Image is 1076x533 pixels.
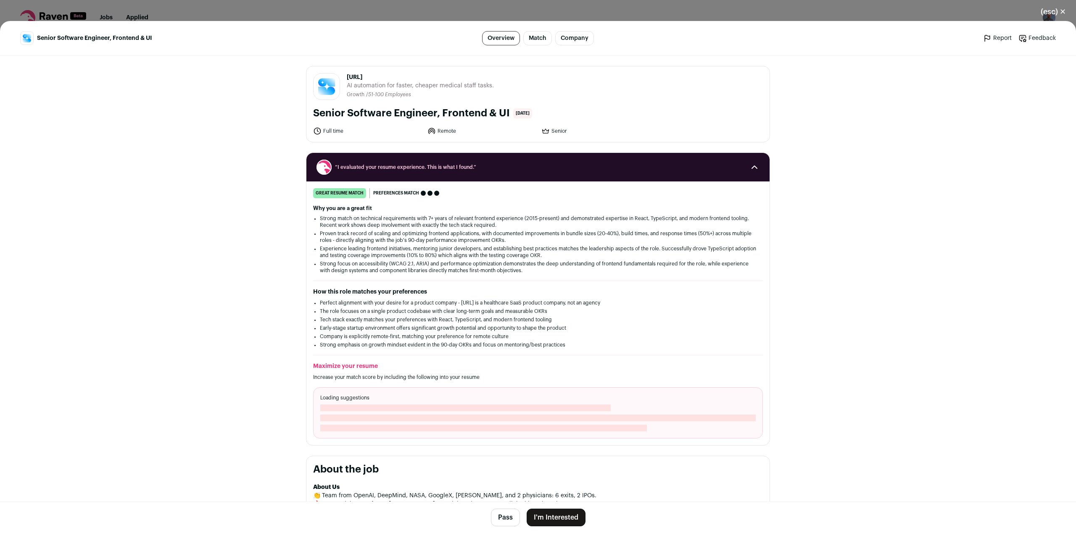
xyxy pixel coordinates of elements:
span: Senior Software Engineer, Frontend & UI [37,34,152,42]
button: Close modal [1031,3,1076,21]
li: Proven track record of scaling and optimizing frontend applications, with documented improvements... [320,230,756,244]
span: AI automation for faster, cheaper medical staff tasks. [347,81,494,90]
h2: Maximize your resume [313,362,763,370]
li: Strong match on technical requirements with 7+ years of relevant frontend experience (2015-presen... [320,215,756,228]
li: Company is explicitly remote-first, matching your preference for remote culture [320,333,756,340]
li: / [366,92,411,98]
span: [DATE] [513,108,532,118]
h1: Senior Software Engineer, Frontend & UI [313,107,510,120]
h2: How this role matches your preferences [313,288,763,296]
a: Company [555,31,594,45]
span: 51-100 Employees [368,92,411,97]
li: Full time [313,127,422,135]
li: The role focuses on a single product codebase with clear long-term goals and measurable OKRs [320,308,756,315]
p: Increase your match score by including the following into your resume [313,374,763,381]
li: Experience leading frontend initiatives, mentoring junior developers, and establishing best pract... [320,245,756,259]
li: Early-stage startup environment offers significant growth potential and opportunity to shape the ... [320,325,756,331]
li: Growth [347,92,366,98]
img: caa57462039f8c1b4a3cce447b3363636cfffe04262c0c588d50904429ddd27d.jpg [21,32,33,44]
span: “I evaluated your resume experience. This is what I found.” [335,164,741,171]
li: Strong focus on accessibility (WCAG 2.1, ARIA) and performance optimization demonstrates the deep... [320,260,756,274]
span: Preferences match [373,189,419,197]
div: Loading suggestions [313,387,763,438]
li: Tech stack exactly matches your preferences with React, TypeScript, and modern frontend tooling [320,316,756,323]
li: Strong emphasis on growth mindset evident in the 90-day OKRs and focus on mentoring/best practices [320,341,756,348]
li: Senior [541,127,651,135]
a: Report [983,34,1012,42]
button: I'm Interested [527,509,585,526]
span: [URL] [347,73,494,81]
h2: Why you are a great fit [313,205,763,212]
a: Match [523,31,552,45]
li: Remote [427,127,537,135]
li: Perfect alignment with your desire for a product company - [URL] is a healthcare SaaS product com... [320,299,756,306]
a: Feedback [1018,34,1056,42]
strong: About Us [313,484,340,490]
div: great resume match [313,188,366,198]
h2: About the job [313,463,763,476]
img: caa57462039f8c1b4a3cce447b3363636cfffe04262c0c588d50904429ddd27d.jpg [314,74,340,100]
button: Pass [491,509,520,526]
a: Overview [482,31,520,45]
